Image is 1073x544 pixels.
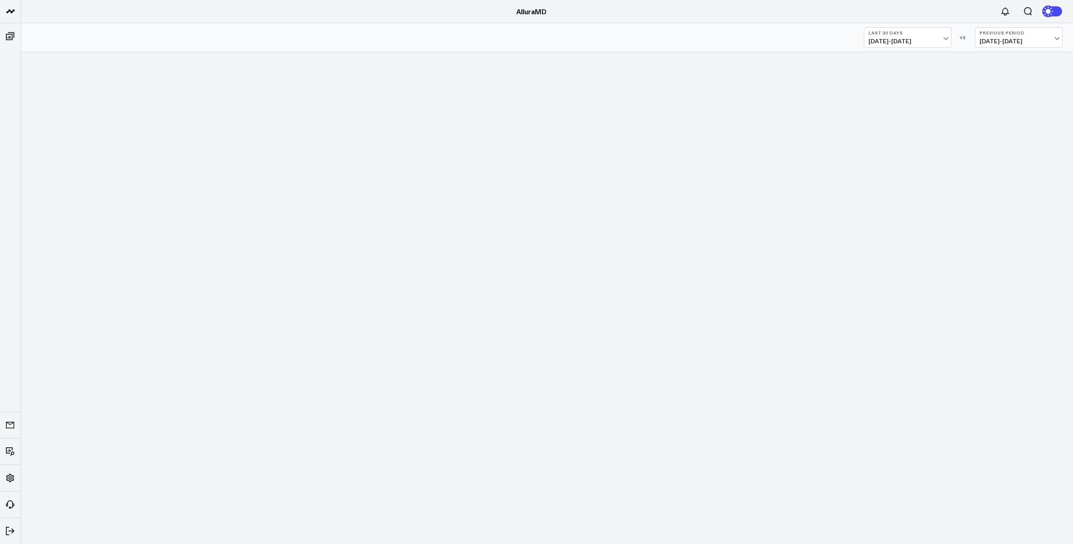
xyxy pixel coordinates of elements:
span: [DATE] - [DATE] [868,38,947,45]
a: AlluraMD [516,7,547,16]
div: VS [956,35,971,40]
button: Last 30 Days[DATE]-[DATE] [864,27,951,48]
b: Previous Period [980,30,1058,35]
b: Last 30 Days [868,30,947,35]
button: Previous Period[DATE]-[DATE] [975,27,1062,48]
span: [DATE] - [DATE] [980,38,1058,45]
